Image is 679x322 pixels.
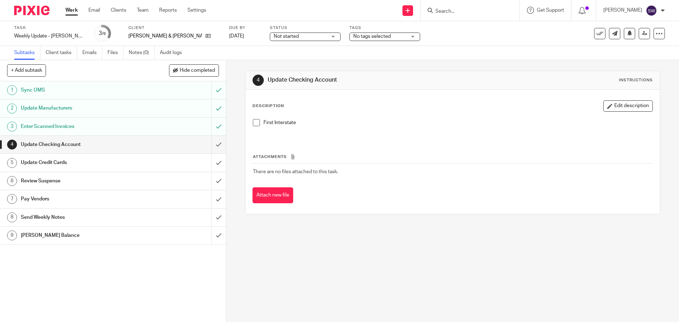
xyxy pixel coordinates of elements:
button: Edit description [603,100,653,112]
label: Task [14,25,85,31]
p: [PERSON_NAME] [603,7,642,14]
a: Email [88,7,100,14]
div: 7 [7,194,17,204]
div: 1 [7,85,17,95]
div: Weekly Update - Browning [14,33,85,40]
a: Work [65,7,78,14]
a: Team [137,7,149,14]
label: Due by [229,25,261,31]
div: 4 [253,75,264,86]
label: Status [270,25,341,31]
span: Hide completed [180,68,215,74]
div: 2 [7,104,17,113]
h1: Send Weekly Notes [21,212,143,223]
div: 9 [7,230,17,240]
input: Search [435,8,498,15]
a: Notes (0) [129,46,155,60]
button: Attach new file [253,187,293,203]
button: + Add subtask [7,64,46,76]
a: Emails [82,46,102,60]
h1: Update Checking Account [268,76,468,84]
div: 8 [7,212,17,222]
h1: Update Manufacturers [21,103,143,113]
h1: Sync OMS [21,85,143,95]
span: Not started [274,34,299,39]
h1: Update Checking Account [21,139,143,150]
div: 3 [99,29,106,37]
h1: Update Credit Cards [21,157,143,168]
p: [PERSON_NAME] & [PERSON_NAME] [128,33,202,40]
div: Instructions [619,77,653,83]
h1: [PERSON_NAME] Balance [21,230,143,241]
img: svg%3E [646,5,657,16]
span: Attachments [253,155,287,159]
h1: Review Suspense [21,176,143,186]
a: Audit logs [160,46,187,60]
div: 3 [7,122,17,131]
a: Reports [159,7,177,14]
h1: Pay Vendors [21,194,143,204]
span: There are no files attached to this task. [253,169,338,174]
span: [DATE] [229,34,244,39]
h1: Enter Scanned Invoices [21,121,143,132]
button: Hide completed [169,64,219,76]
div: 5 [7,158,17,168]
p: Description [253,103,284,109]
a: Clients [111,7,126,14]
label: Tags [349,25,420,31]
small: /9 [102,32,106,36]
div: Weekly Update - [PERSON_NAME] [14,33,85,40]
img: Pixie [14,6,50,15]
p: First Interstate [263,119,652,126]
a: Files [108,46,123,60]
div: 4 [7,140,17,150]
a: Settings [187,7,206,14]
div: 6 [7,176,17,186]
a: Subtasks [14,46,40,60]
label: Client [128,25,220,31]
a: Client tasks [46,46,77,60]
span: Get Support [537,8,564,13]
span: No tags selected [353,34,391,39]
